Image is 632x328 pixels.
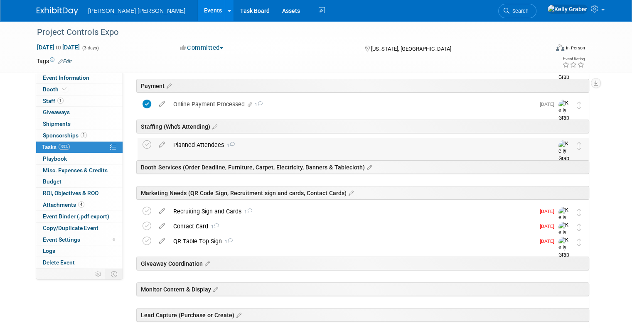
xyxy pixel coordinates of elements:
span: [DATE] [540,208,558,214]
span: Tasks [42,144,70,150]
span: Shipments [43,120,71,127]
div: Giveaway Coordination [136,257,589,270]
div: Planned Attendees [169,138,542,152]
span: ROI, Objectives & ROO [43,190,98,196]
a: Edit sections [365,163,372,171]
a: edit [155,208,169,215]
span: Booth [43,86,68,93]
div: Event Rating [562,57,585,61]
a: Event Information [36,72,123,83]
td: Toggle Event Tabs [106,269,123,279]
a: edit [155,237,169,245]
a: Edit sections [211,285,218,293]
i: Move task [577,208,581,216]
span: Budget [43,178,61,185]
span: 1 [208,224,219,230]
div: Recruiting Sign and Cards [169,204,535,218]
span: Copy/Duplicate Event [43,225,98,231]
a: Budget [36,176,123,187]
span: [PERSON_NAME] [PERSON_NAME] [88,7,185,14]
a: Sponsorships1 [36,130,123,141]
div: Marketing Needs (QR Code Sign, Recruitment sign and cards, Contact Cards) [136,186,589,200]
span: 4 [78,201,84,208]
a: edit [155,223,169,230]
span: Sponsorships [43,132,87,139]
span: 1 [241,209,252,215]
a: Giveaways [36,107,123,118]
span: (3 days) [81,45,99,51]
a: Event Settings [36,234,123,245]
a: Playbook [36,153,123,164]
img: ExhibitDay [37,7,78,15]
span: Attachments [43,201,84,208]
div: Project Controls Expo [34,25,539,40]
span: Delete Event [43,259,75,266]
a: Copy/Duplicate Event [36,223,123,234]
a: Attachments4 [36,199,123,211]
span: 1 [222,239,233,245]
a: Tasks33% [36,142,123,153]
span: Misc. Expenses & Credits [43,167,108,174]
div: Event Format [504,43,585,56]
a: Edit sections [210,122,217,130]
img: Format-Inperson.png [556,44,564,51]
i: Move task [577,223,581,231]
span: Event Settings [43,236,80,243]
a: Misc. Expenses & Credits [36,165,123,176]
div: Monitor Content & Display [136,282,589,296]
div: Contact Card [169,219,535,233]
span: [US_STATE], [GEOGRAPHIC_DATA] [371,46,451,52]
span: Search [509,8,529,14]
a: Event Binder (.pdf export) [36,211,123,222]
img: Kelly Graber [558,207,571,236]
div: In-Person [566,45,585,51]
span: Playbook [43,155,67,162]
span: 1 [57,98,64,104]
i: Move task [577,238,581,246]
a: Booth [36,84,123,95]
a: Edit sections [347,188,354,197]
i: Move task [577,101,581,109]
img: Kelly Graber [558,140,571,170]
i: Move task [577,142,581,150]
img: Kelly Graber [558,222,571,251]
div: QR Table Top Sign [169,234,535,248]
span: to [54,44,62,51]
i: Booth reservation complete [62,87,66,91]
a: Edit sections [203,259,210,267]
div: Online Payment Processed [169,97,535,111]
span: Giveaways [43,109,70,115]
span: [DATE] [DATE] [37,44,80,51]
a: ROI, Objectives & ROO [36,188,123,199]
div: Booth Services (Order Deadline, Furniture, Carpet, Electricity, Banners & Tablecloth) [136,160,589,174]
span: [DATE] [540,223,558,229]
a: Edit [58,59,72,64]
span: Staff [43,98,64,104]
span: [DATE] [540,101,558,107]
span: 33% [59,144,70,150]
button: Committed [177,44,226,52]
a: Staff1 [36,95,123,107]
a: Delete Event [36,257,123,268]
a: edit [155,100,169,108]
div: Payment [136,79,589,93]
img: Kelly Graber [547,5,588,14]
span: [DATE] [540,238,558,244]
a: Search [498,4,536,18]
td: Personalize Event Tab Strip [91,269,106,279]
a: edit [155,141,169,149]
span: 1 [81,132,87,138]
div: Lead Capture (Purchase or Create) [136,308,589,322]
div: Staffing (Who's Attending) [136,120,589,133]
a: Shipments [36,118,123,130]
span: Logs [43,247,55,254]
td: Tags [37,57,72,65]
span: Event Binder (.pdf export) [43,213,109,220]
span: 1 [224,143,235,148]
span: Modified Layout [113,238,115,241]
a: Edit sections [234,311,241,319]
a: Logs [36,245,123,257]
img: Kelly Graber [558,237,571,266]
span: Event Information [43,74,89,81]
img: Kelly Graber [558,100,571,129]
